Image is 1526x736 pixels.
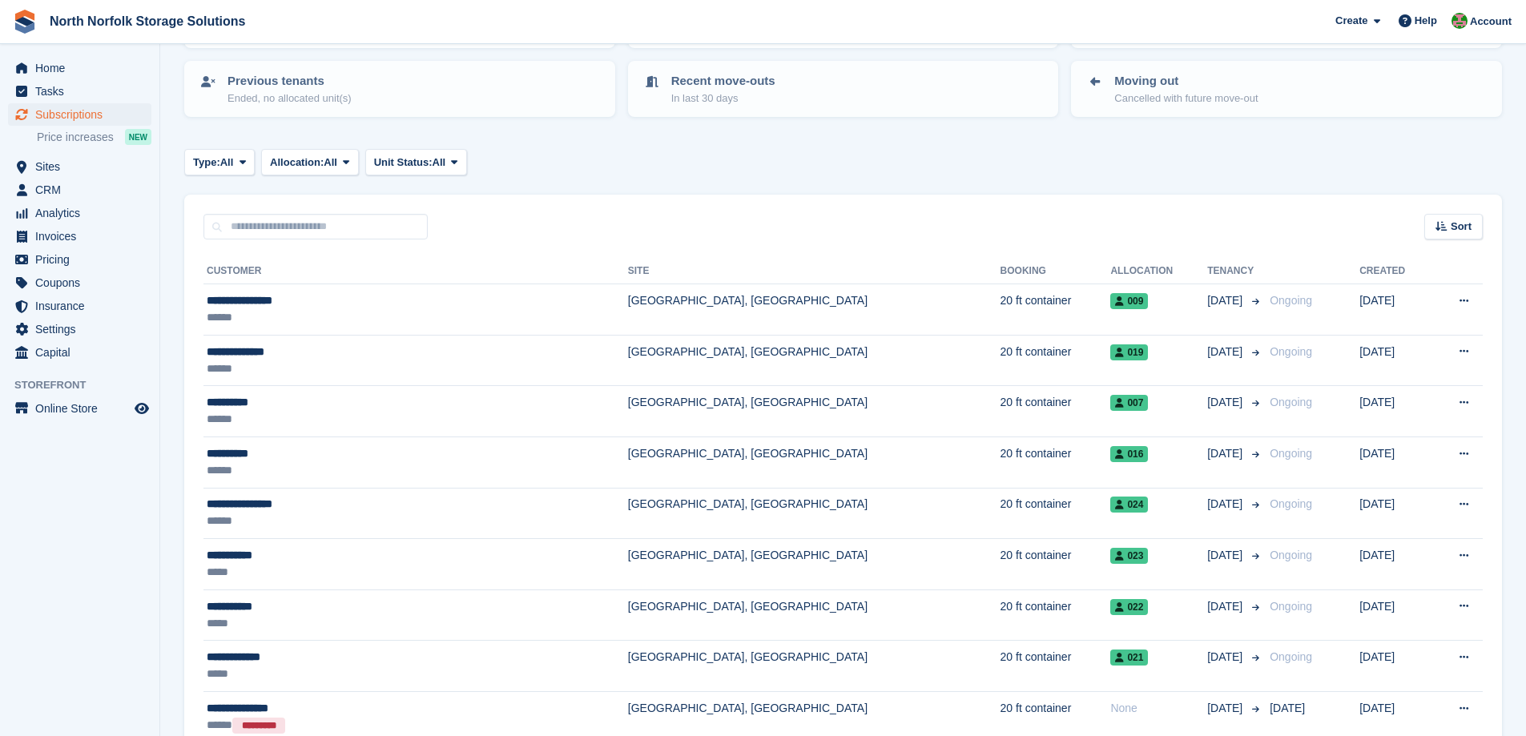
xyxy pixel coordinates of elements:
a: menu [8,103,151,126]
td: [DATE] [1359,335,1431,386]
a: Moving out Cancelled with future move-out [1073,62,1500,115]
span: All [433,155,446,171]
button: Allocation: All [261,149,359,175]
td: 20 ft container [1001,539,1111,590]
span: Capital [35,341,131,364]
td: [DATE] [1359,539,1431,590]
th: Booking [1001,259,1111,284]
th: Allocation [1110,259,1207,284]
span: Sort [1451,219,1472,235]
span: Online Store [35,397,131,420]
span: 022 [1110,599,1148,615]
span: 019 [1110,344,1148,360]
td: [DATE] [1359,488,1431,539]
span: Home [35,57,131,79]
span: Ongoing [1270,396,1312,408]
span: Price increases [37,130,114,145]
td: 20 ft container [1001,436,1111,488]
span: [DATE] [1207,292,1246,309]
a: menu [8,155,151,178]
span: 021 [1110,650,1148,666]
span: [DATE] [1270,702,1305,714]
button: Type: All [184,149,255,175]
span: CRM [35,179,131,201]
a: menu [8,341,151,364]
span: [DATE] [1207,344,1246,360]
td: [GEOGRAPHIC_DATA], [GEOGRAPHIC_DATA] [628,386,1001,437]
span: [DATE] [1207,649,1246,666]
span: All [324,155,337,171]
td: 20 ft container [1001,641,1111,692]
span: All [220,155,234,171]
a: menu [8,397,151,420]
div: NEW [125,129,151,145]
span: Account [1470,14,1512,30]
th: Customer [203,259,628,284]
img: Katherine Phelps [1452,13,1468,29]
p: Previous tenants [227,72,352,90]
span: Ongoing [1270,345,1312,358]
span: Unit Status: [374,155,433,171]
th: Created [1359,259,1431,284]
span: Ongoing [1270,600,1312,613]
p: Recent move-outs [671,72,775,90]
a: North Norfolk Storage Solutions [43,8,252,34]
p: In last 30 days [671,90,775,107]
td: [DATE] [1359,641,1431,692]
span: Allocation: [270,155,324,171]
span: [DATE] [1207,445,1246,462]
span: Insurance [35,295,131,317]
th: Site [628,259,1001,284]
p: Cancelled with future move-out [1114,90,1258,107]
a: Price increases NEW [37,128,151,146]
span: [DATE] [1207,547,1246,564]
td: [GEOGRAPHIC_DATA], [GEOGRAPHIC_DATA] [628,335,1001,386]
span: Sites [35,155,131,178]
a: menu [8,202,151,224]
td: [GEOGRAPHIC_DATA], [GEOGRAPHIC_DATA] [628,539,1001,590]
button: Unit Status: All [365,149,467,175]
td: [GEOGRAPHIC_DATA], [GEOGRAPHIC_DATA] [628,436,1001,488]
span: Invoices [35,225,131,247]
span: Ongoing [1270,650,1312,663]
span: Storefront [14,377,159,393]
span: Ongoing [1270,447,1312,460]
td: [GEOGRAPHIC_DATA], [GEOGRAPHIC_DATA] [628,641,1001,692]
span: [DATE] [1207,700,1246,717]
td: [DATE] [1359,284,1431,336]
a: Previous tenants Ended, no allocated unit(s) [186,62,614,115]
p: Moving out [1114,72,1258,90]
span: Ongoing [1270,549,1312,561]
a: menu [8,57,151,79]
img: stora-icon-8386f47178a22dfd0bd8f6a31ec36ba5ce8667c1dd55bd0f319d3a0aa187defe.svg [13,10,37,34]
td: 20 ft container [1001,589,1111,641]
a: menu [8,179,151,201]
a: menu [8,248,151,271]
td: 20 ft container [1001,284,1111,336]
span: Tasks [35,80,131,103]
a: menu [8,225,151,247]
span: [DATE] [1207,598,1246,615]
a: Preview store [132,399,151,418]
span: 007 [1110,395,1148,411]
a: Recent move-outs In last 30 days [630,62,1057,115]
td: 20 ft container [1001,488,1111,539]
span: [DATE] [1207,496,1246,513]
span: Coupons [35,271,131,294]
td: [GEOGRAPHIC_DATA], [GEOGRAPHIC_DATA] [628,589,1001,641]
span: 023 [1110,548,1148,564]
td: 20 ft container [1001,386,1111,437]
span: Settings [35,318,131,340]
span: Ongoing [1270,294,1312,307]
a: menu [8,80,151,103]
span: Analytics [35,202,131,224]
span: 024 [1110,497,1148,513]
span: 016 [1110,446,1148,462]
span: Subscriptions [35,103,131,126]
a: menu [8,318,151,340]
span: 009 [1110,293,1148,309]
td: [GEOGRAPHIC_DATA], [GEOGRAPHIC_DATA] [628,284,1001,336]
span: Pricing [35,248,131,271]
span: Ongoing [1270,497,1312,510]
div: None [1110,700,1207,717]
